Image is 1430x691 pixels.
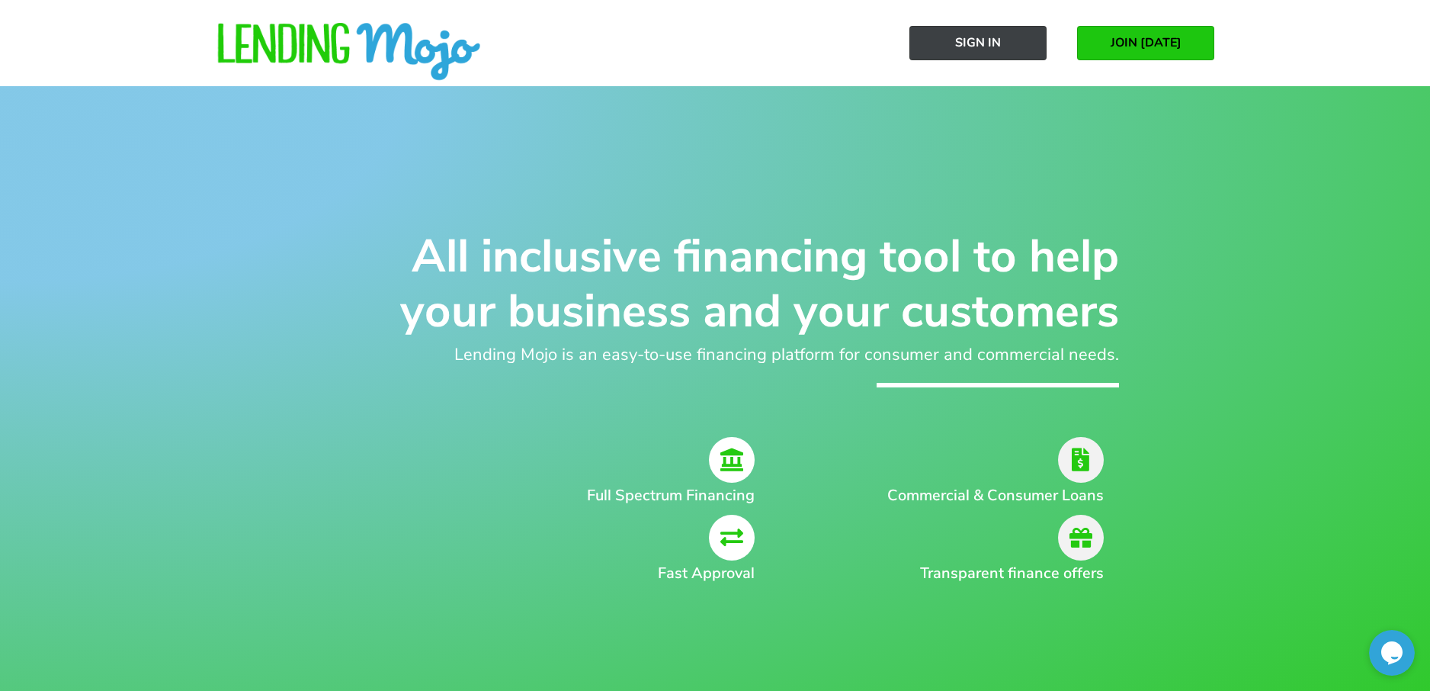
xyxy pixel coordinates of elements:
a: JOIN [DATE] [1077,26,1214,60]
span: Sign In [955,36,1001,50]
h1: All inclusive financing tool to help your business and your customers [311,229,1119,339]
iframe: chat widget [1369,630,1415,676]
img: lm-horizontal-logo [216,23,483,82]
h2: Commercial & Consumer Loans [861,484,1104,507]
a: Sign In [909,26,1047,60]
span: JOIN [DATE] [1111,36,1182,50]
h2: Lending Mojo is an easy-to-use financing platform for consumer and commercial needs. [311,342,1119,368]
h2: Full Spectrum Financing [380,484,755,507]
h2: Fast Approval [380,562,755,585]
h2: Transparent finance offers [861,562,1104,585]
